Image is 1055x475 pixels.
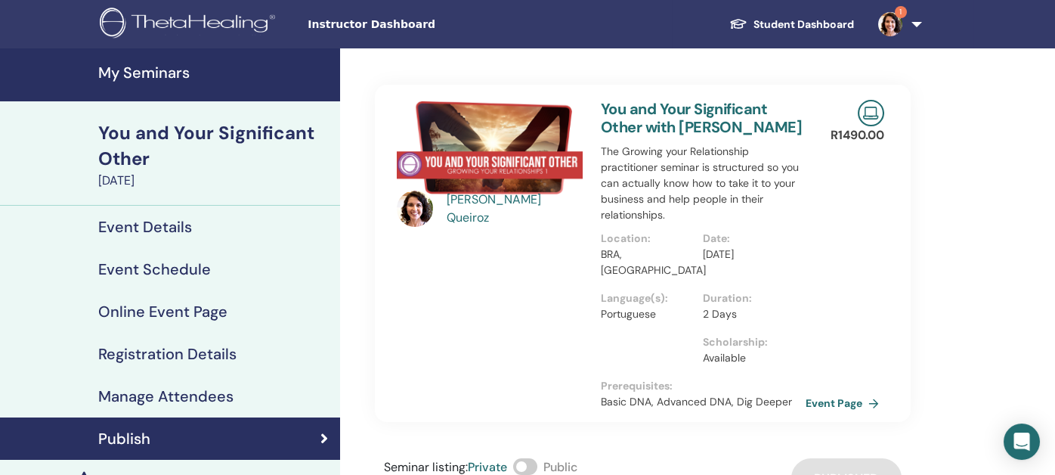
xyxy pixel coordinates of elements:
[601,290,694,306] p: Language(s) :
[308,17,534,33] span: Instructor Dashboard
[1004,424,1040,460] div: Open Intercom Messenger
[98,172,331,190] div: [DATE]
[98,430,150,448] h4: Publish
[100,8,280,42] img: logo.png
[729,17,747,30] img: graduation-cap-white.svg
[98,218,192,236] h4: Event Details
[98,387,234,405] h4: Manage Attendees
[98,260,211,278] h4: Event Schedule
[703,247,796,262] p: [DATE]
[703,231,796,247] p: Date :
[468,459,507,475] span: Private
[543,459,577,475] span: Public
[717,11,866,39] a: Student Dashboard
[601,144,806,223] p: The Growing your Relationship practitioner seminar is structured so you can actually know how to ...
[601,99,802,137] a: You and Your Significant Other with [PERSON_NAME]
[703,290,796,306] p: Duration :
[447,191,586,227] a: [PERSON_NAME] Queiroz
[831,126,884,144] p: R 1490.00
[601,231,694,247] p: Location :
[858,100,884,126] img: Live Online Seminar
[703,334,796,350] p: Scholarship :
[878,12,902,36] img: default.jpg
[98,345,237,363] h4: Registration Details
[98,120,331,172] div: You and Your Significant Other
[601,394,806,410] p: Basic DNA, Advanced DNA, Dig Deeper
[89,120,340,190] a: You and Your Significant Other[DATE]
[98,303,227,321] h4: Online Event Page
[384,459,468,475] span: Seminar listing :
[601,306,694,322] p: Portuguese
[703,350,796,366] p: Available
[601,247,694,278] p: BRA, [GEOGRAPHIC_DATA]
[397,100,583,195] img: You and Your Significant Other
[895,6,907,18] span: 1
[98,64,331,82] h4: My Seminars
[397,191,433,227] img: default.jpg
[806,392,885,414] a: Event Page
[703,306,796,322] p: 2 Days
[601,378,806,394] p: Prerequisites :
